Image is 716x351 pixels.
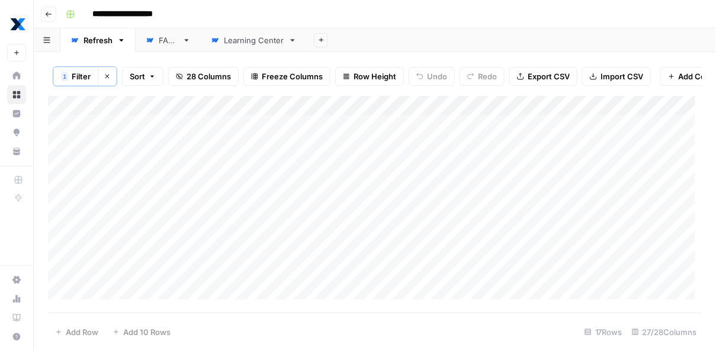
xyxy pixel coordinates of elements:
[409,67,455,86] button: Undo
[159,34,178,46] div: FAQs
[509,67,577,86] button: Export CSV
[48,323,105,342] button: Add Row
[187,70,231,82] span: 28 Columns
[224,34,284,46] div: Learning Center
[72,70,91,82] span: Filter
[243,67,330,86] button: Freeze Columns
[580,323,627,342] div: 17 Rows
[528,70,570,82] span: Export CSV
[478,70,497,82] span: Redo
[460,67,505,86] button: Redo
[61,72,68,81] div: 1
[136,28,201,52] a: FAQs
[7,142,26,161] a: Your Data
[627,323,702,342] div: 27/28 Columns
[601,70,643,82] span: Import CSV
[7,66,26,85] a: Home
[105,323,178,342] button: Add 10 Rows
[60,28,136,52] a: Refresh
[7,271,26,289] a: Settings
[201,28,307,52] a: Learning Center
[262,70,323,82] span: Freeze Columns
[7,327,26,346] button: Help + Support
[335,67,404,86] button: Row Height
[7,14,28,35] img: MaintainX Logo
[130,70,145,82] span: Sort
[7,85,26,104] a: Browse
[7,308,26,327] a: Learning Hub
[66,326,98,338] span: Add Row
[53,67,98,86] button: 1Filter
[122,67,163,86] button: Sort
[7,123,26,142] a: Opportunities
[168,67,239,86] button: 28 Columns
[123,326,171,338] span: Add 10 Rows
[582,67,651,86] button: Import CSV
[354,70,396,82] span: Row Height
[7,104,26,123] a: Insights
[7,9,26,39] button: Workspace: MaintainX
[7,289,26,308] a: Usage
[427,70,447,82] span: Undo
[84,34,113,46] div: Refresh
[63,72,66,81] span: 1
